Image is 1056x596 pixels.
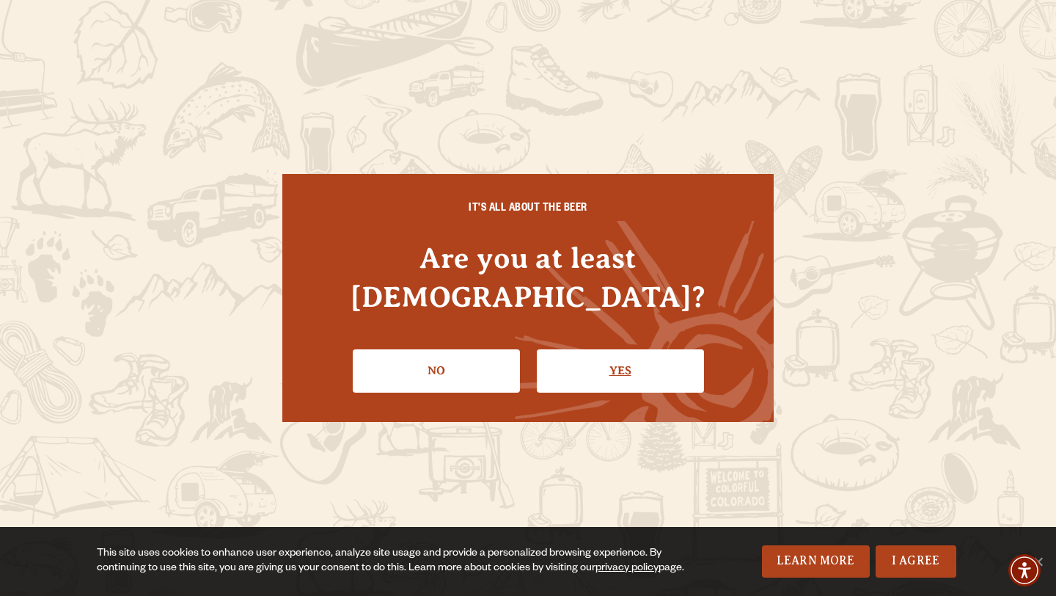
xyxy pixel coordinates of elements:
a: Learn More [762,545,870,578]
div: This site uses cookies to enhance user experience, analyze site usage and provide a personalized ... [97,547,686,576]
h6: IT'S ALL ABOUT THE BEER [312,203,744,217]
h4: Are you at least [DEMOGRAPHIC_DATA]? [312,239,744,316]
a: No [353,349,520,392]
div: Accessibility Menu [1008,554,1041,586]
a: privacy policy [595,563,659,575]
a: Confirm I'm 21 or older [537,349,704,392]
a: I Agree [876,545,956,578]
